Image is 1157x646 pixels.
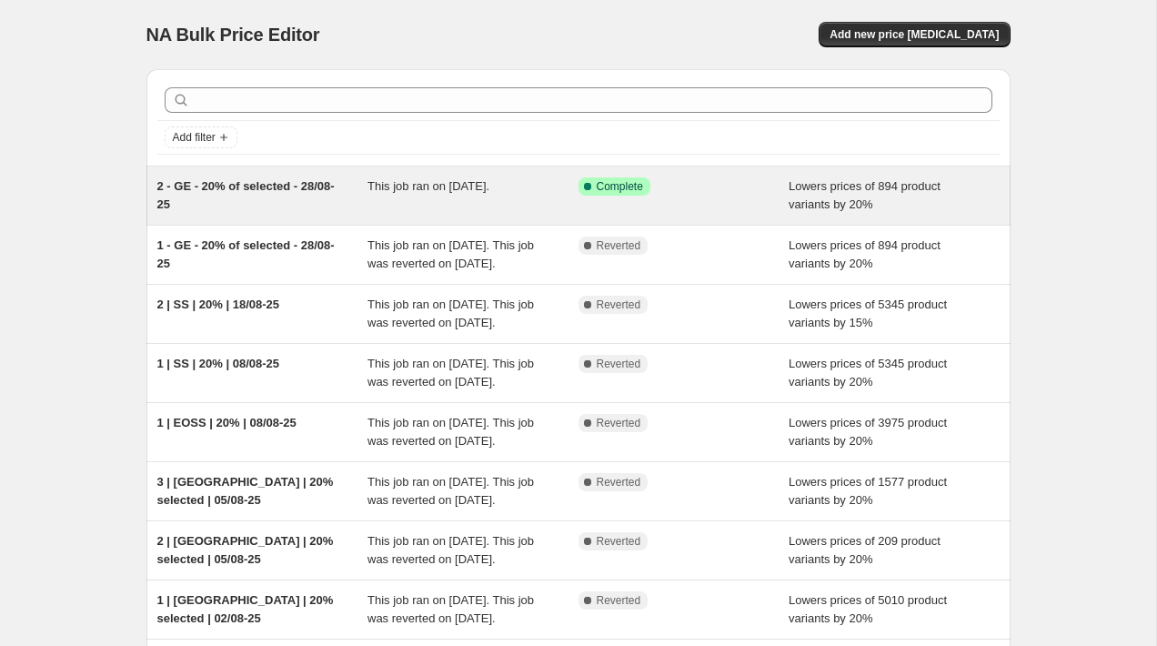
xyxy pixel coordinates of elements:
[165,126,237,148] button: Add filter
[146,25,320,45] span: NA Bulk Price Editor
[367,593,534,625] span: This job ran on [DATE]. This job was reverted on [DATE].
[597,179,643,194] span: Complete
[173,130,216,145] span: Add filter
[157,179,335,211] span: 2 - GE - 20% of selected - 28/08-25
[789,416,947,448] span: Lowers prices of 3975 product variants by 20%
[789,534,941,566] span: Lowers prices of 209 product variants by 20%
[367,357,534,389] span: This job ran on [DATE]. This job was reverted on [DATE].
[597,238,641,253] span: Reverted
[597,475,641,490] span: Reverted
[789,179,941,211] span: Lowers prices of 894 product variants by 20%
[597,357,641,371] span: Reverted
[367,416,534,448] span: This job ran on [DATE]. This job was reverted on [DATE].
[830,27,999,42] span: Add new price [MEDICAL_DATA]
[367,534,534,566] span: This job ran on [DATE]. This job was reverted on [DATE].
[157,357,280,370] span: 1 | SS | 20% | 08/08-25
[789,298,947,329] span: Lowers prices of 5345 product variants by 15%
[789,593,947,625] span: Lowers prices of 5010 product variants by 20%
[789,238,941,270] span: Lowers prices of 894 product variants by 20%
[597,534,641,549] span: Reverted
[597,593,641,608] span: Reverted
[597,416,641,430] span: Reverted
[367,238,534,270] span: This job ran on [DATE]. This job was reverted on [DATE].
[157,416,297,429] span: 1 | EOSS | 20% | 08/08-25
[819,22,1010,47] button: Add new price [MEDICAL_DATA]
[157,475,334,507] span: 3 | [GEOGRAPHIC_DATA] | 20% selected | 05/08-25
[367,179,489,193] span: This job ran on [DATE].
[157,534,334,566] span: 2 | [GEOGRAPHIC_DATA] | 20% selected | 05/08-25
[367,298,534,329] span: This job ran on [DATE]. This job was reverted on [DATE].
[789,357,947,389] span: Lowers prices of 5345 product variants by 20%
[157,593,334,625] span: 1 | [GEOGRAPHIC_DATA] | 20% selected | 02/08-25
[157,298,280,311] span: 2 | SS | 20% | 18/08-25
[367,475,534,507] span: This job ran on [DATE]. This job was reverted on [DATE].
[789,475,947,507] span: Lowers prices of 1577 product variants by 20%
[597,298,641,312] span: Reverted
[157,238,335,270] span: 1 - GE - 20% of selected - 28/08-25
